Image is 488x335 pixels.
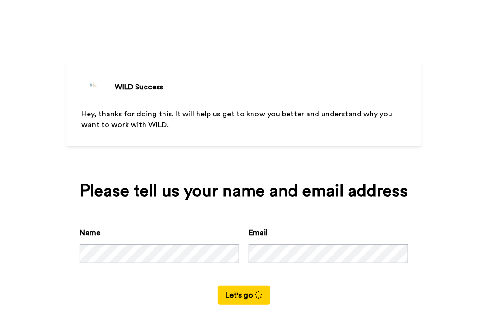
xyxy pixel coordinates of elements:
div: Please tell us your name and email address [80,182,408,201]
label: Name [80,227,100,238]
label: Email [249,227,268,238]
span: Hey, thanks for doing this. It will help us get to know you better and understand why you want to... [81,110,394,129]
div: WILD Success [115,81,163,93]
button: Let's go [218,286,270,305]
